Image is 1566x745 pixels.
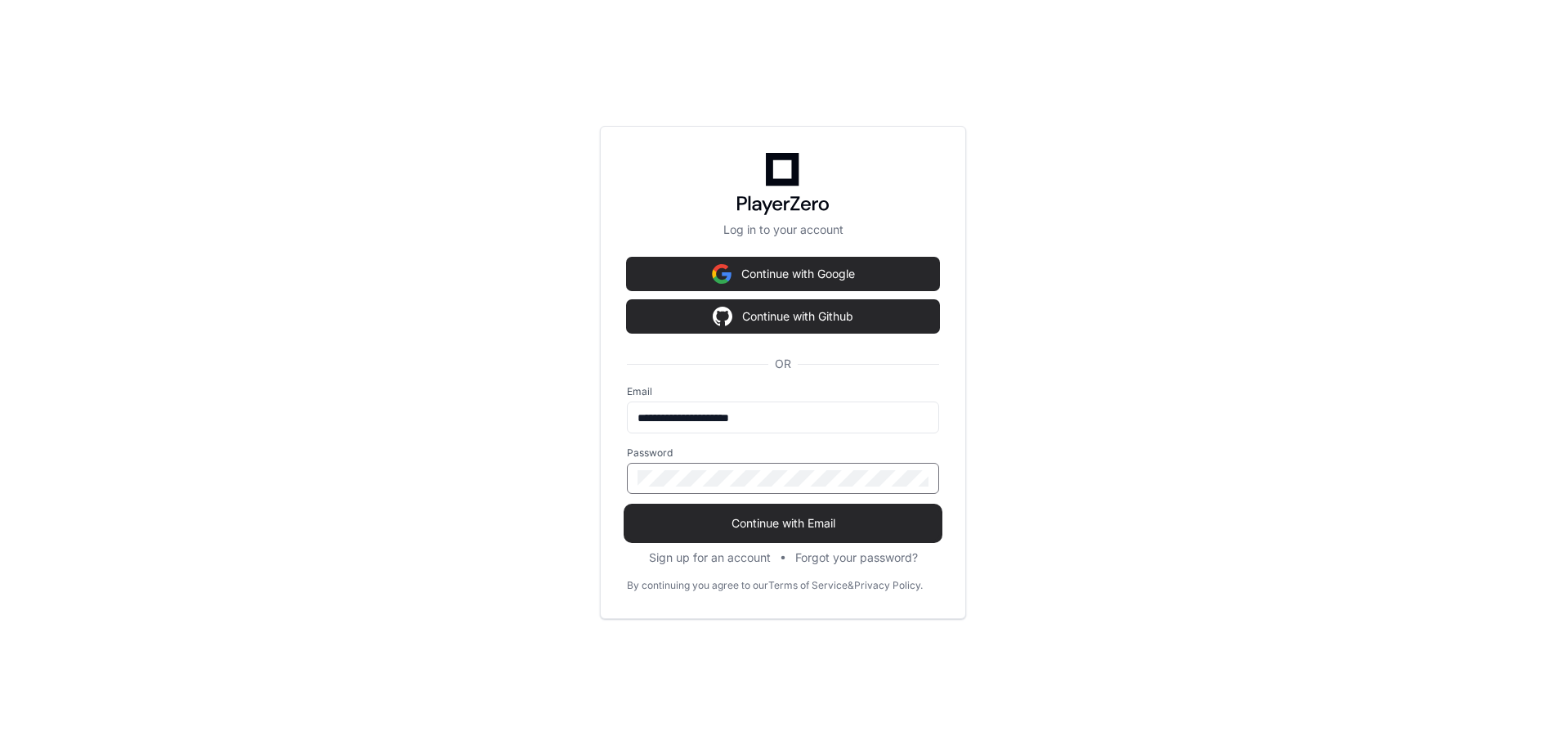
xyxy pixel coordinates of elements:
label: Password [627,447,939,460]
button: Continue with Email [627,507,939,540]
button: Sign up for an account [649,550,771,566]
label: Email [627,385,939,398]
span: Continue with Email [627,515,939,532]
span: OR [768,356,798,372]
div: & [848,579,854,592]
a: Privacy Policy. [854,579,923,592]
a: Terms of Service [768,579,848,592]
img: Sign in with google [712,258,732,290]
p: Log in to your account [627,222,939,238]
img: Sign in with google [713,300,732,333]
div: By continuing you agree to our [627,579,768,592]
button: Continue with Google [627,258,939,290]
button: Continue with Github [627,300,939,333]
button: Forgot your password? [795,550,918,566]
